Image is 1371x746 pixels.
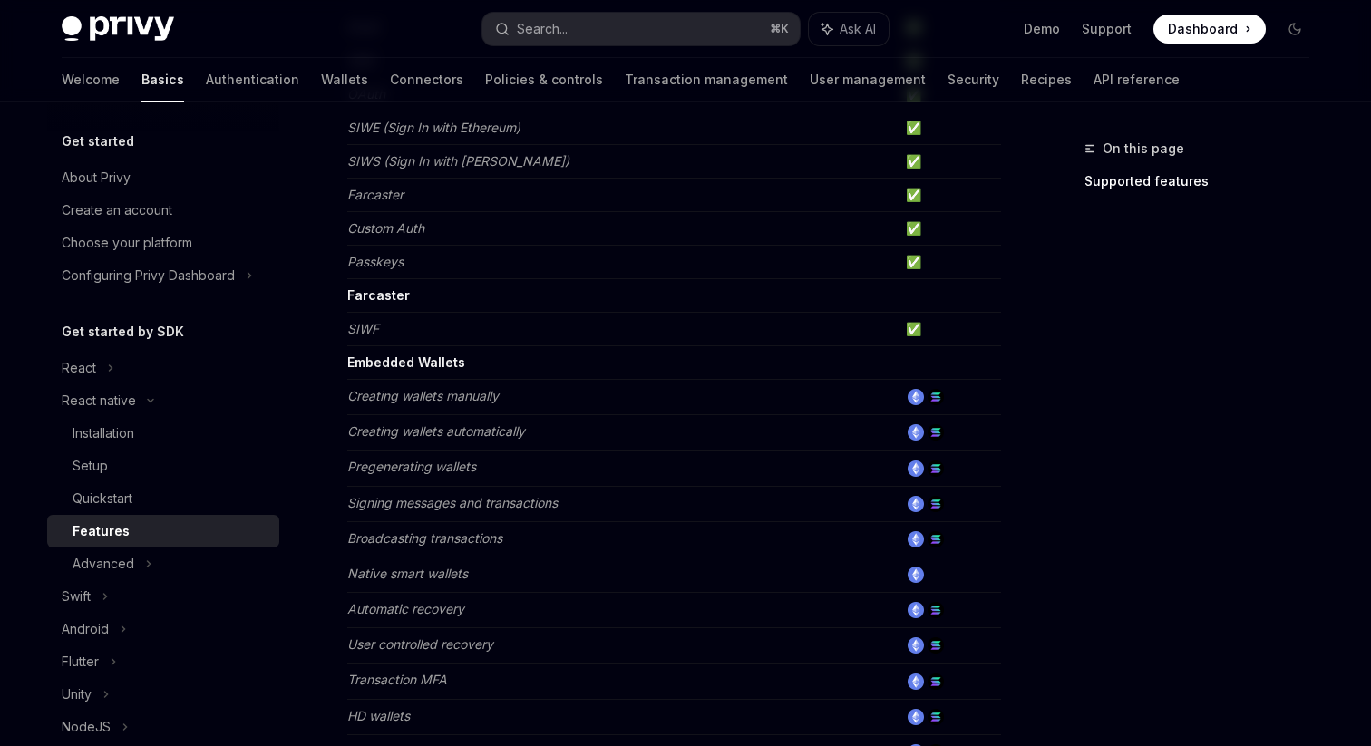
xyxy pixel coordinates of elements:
[347,672,447,687] em: Transaction MFA
[928,460,944,477] img: solana.png
[62,651,99,673] div: Flutter
[928,673,944,690] img: solana.png
[908,709,924,725] img: ethereum.png
[47,194,279,227] a: Create an account
[948,58,999,102] a: Security
[62,232,192,254] div: Choose your platform
[908,460,924,477] img: ethereum.png
[899,145,1001,179] td: ✅
[62,683,92,705] div: Unity
[347,708,410,723] em: HD wallets
[62,321,184,343] h5: Get started by SDK
[62,167,131,189] div: About Privy
[928,389,944,405] img: solana.png
[908,567,924,583] img: ethereum.png
[390,58,463,102] a: Connectors
[62,16,174,42] img: dark logo
[1082,20,1132,38] a: Support
[73,553,134,575] div: Advanced
[908,637,924,654] img: ethereum.png
[899,179,1001,212] td: ✅
[347,566,468,581] em: Native smart wallets
[928,602,944,618] img: solana.png
[62,390,136,412] div: React native
[62,199,172,221] div: Create an account
[62,131,134,152] h5: Get started
[321,58,368,102] a: Wallets
[347,423,525,439] em: Creating wallets automatically
[908,496,924,512] img: ethereum.png
[1084,167,1324,196] a: Supported features
[62,58,120,102] a: Welcome
[62,357,96,379] div: React
[517,18,568,40] div: Search...
[810,58,926,102] a: User management
[908,673,924,690] img: ethereum.png
[840,20,876,38] span: Ask AI
[908,602,924,618] img: ethereum.png
[347,153,569,169] em: SIWS (Sign In with [PERSON_NAME])
[1103,138,1184,160] span: On this page
[62,716,111,738] div: NodeJS
[347,388,499,403] em: Creating wallets manually
[1024,20,1060,38] a: Demo
[809,13,889,45] button: Ask AI
[482,13,800,45] button: Search...⌘K
[47,450,279,482] a: Setup
[141,58,184,102] a: Basics
[347,495,558,510] em: Signing messages and transactions
[347,530,502,546] em: Broadcasting transactions
[347,187,404,202] em: Farcaster
[347,354,465,370] strong: Embedded Wallets
[347,636,493,652] em: User controlled recovery
[908,389,924,405] img: ethereum.png
[206,58,299,102] a: Authentication
[908,531,924,547] img: ethereum.png
[1094,58,1180,102] a: API reference
[928,637,944,654] img: solana.png
[485,58,603,102] a: Policies & controls
[347,321,379,336] em: SIWF
[928,496,944,512] img: solana.png
[47,515,279,547] a: Features
[1280,15,1309,44] button: Toggle dark mode
[62,265,235,286] div: Configuring Privy Dashboard
[899,111,1001,145] td: ✅
[908,424,924,441] img: ethereum.png
[62,586,91,607] div: Swift
[1021,58,1072,102] a: Recipes
[928,424,944,441] img: solana.png
[1168,20,1238,38] span: Dashboard
[47,161,279,194] a: About Privy
[770,22,789,36] span: ⌘ K
[1153,15,1266,44] a: Dashboard
[347,601,464,616] em: Automatic recovery
[347,220,424,236] em: Custom Auth
[47,417,279,450] a: Installation
[73,422,134,444] div: Installation
[47,482,279,515] a: Quickstart
[899,246,1001,279] td: ✅
[73,520,130,542] div: Features
[73,455,108,477] div: Setup
[899,313,1001,346] td: ✅
[47,227,279,259] a: Choose your platform
[73,488,132,509] div: Quickstart
[347,254,404,269] em: Passkeys
[928,531,944,547] img: solana.png
[625,58,788,102] a: Transaction management
[62,618,109,640] div: Android
[347,287,410,303] strong: Farcaster
[347,459,476,474] em: Pregenerating wallets
[899,212,1001,246] td: ✅
[928,709,944,725] img: solana.png
[347,120,520,135] em: SIWE (Sign In with Ethereum)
